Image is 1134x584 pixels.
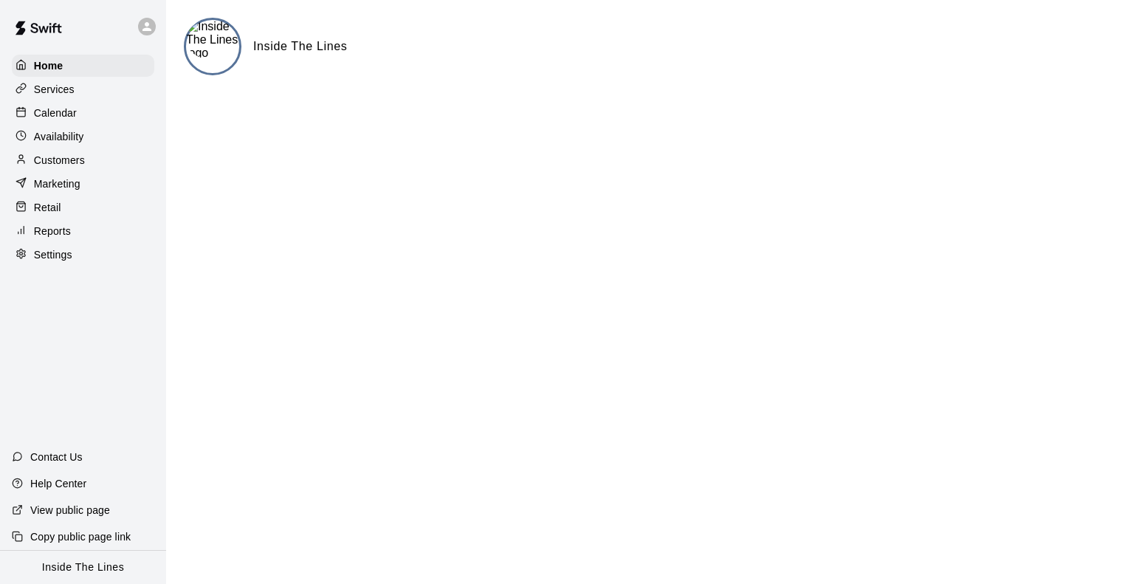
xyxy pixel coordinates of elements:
p: Copy public page link [30,529,131,544]
p: Help Center [30,476,86,491]
p: Reports [34,224,71,238]
p: Calendar [34,106,77,120]
a: Reports [12,220,154,242]
a: Settings [12,244,154,266]
p: Settings [34,247,72,262]
p: Marketing [34,176,80,191]
p: Inside The Lines [42,560,124,575]
a: Availability [12,126,154,148]
a: Customers [12,149,154,171]
p: Services [34,82,75,97]
a: Marketing [12,173,154,195]
p: Customers [34,153,85,168]
h6: Inside The Lines [253,37,347,56]
a: Calendar [12,102,154,124]
a: Home [12,55,154,77]
p: Contact Us [30,450,83,464]
p: Home [34,58,63,73]
a: Services [12,78,154,100]
p: View public page [30,503,110,518]
a: Retail [12,196,154,219]
p: Availability [34,129,84,144]
img: Inside The Lines logo [186,20,239,60]
p: Retail [34,200,61,215]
